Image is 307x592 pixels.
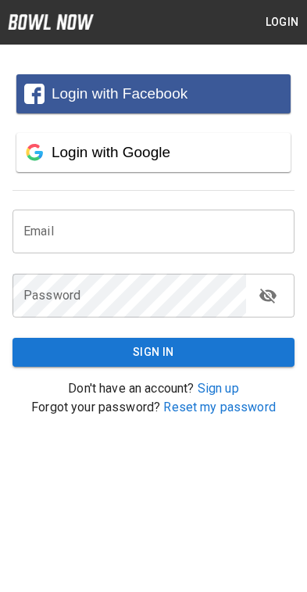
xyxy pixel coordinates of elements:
button: Login [257,8,307,37]
a: Sign up [198,381,239,396]
a: Reset my password [163,400,276,414]
span: Login with Facebook [52,85,187,102]
span: Login with Google [52,144,170,160]
button: toggle password visibility [252,280,284,311]
button: Sign In [12,338,295,367]
button: Login with Google [16,133,291,172]
p: Forgot your password? [12,398,295,417]
button: Login with Facebook [16,74,291,113]
p: Don't have an account? [12,379,295,398]
img: logo [8,14,94,30]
